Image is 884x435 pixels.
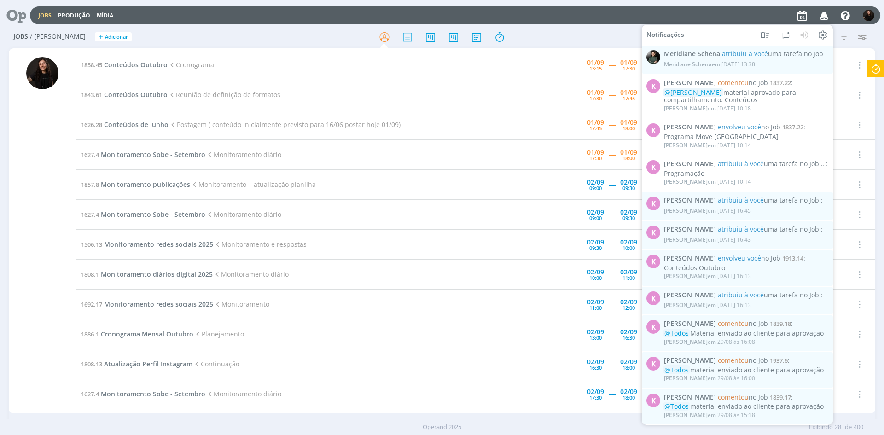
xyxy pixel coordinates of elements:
span: ----- [609,120,616,129]
span: no Job [718,122,780,131]
span: Meridiane Schena [664,60,712,68]
span: Jobs [13,33,28,41]
span: [PERSON_NAME] [664,411,708,419]
div: 02/09 [587,179,604,186]
span: ----- [609,90,616,99]
img: S [26,57,58,89]
span: [PERSON_NAME] [664,320,716,328]
span: : [664,255,828,262]
span: 1627.4 [81,210,99,219]
div: 02/09 [620,359,637,365]
div: material enviado ao cliente para aprovação [664,366,828,374]
span: Monitoramento Sobe - Setembro [101,210,205,219]
span: [PERSON_NAME] [664,338,708,346]
span: + [99,32,103,42]
span: @Todos [664,365,689,374]
div: 01/09 [620,119,637,126]
span: @Todos [664,329,689,337]
span: 1627.4 [81,390,99,398]
div: 17:30 [589,156,602,161]
span: Atualização Perfil Instagram [104,360,192,368]
a: 1626.28Conteúdos de junho [81,120,169,129]
span: 1808.1 [81,270,99,278]
div: 02/09 [587,359,604,365]
span: 1913.14 [782,254,803,262]
div: 02/09 [587,209,604,215]
span: Notificações [646,31,684,39]
span: : [664,50,828,58]
a: Produção [58,12,90,19]
span: : [664,197,828,204]
span: Monitoramento redes sociais 2025 [104,240,213,249]
span: 1839.17 [770,393,791,401]
span: Adicionar [105,34,128,40]
span: : [664,291,828,299]
span: ----- [609,300,616,308]
span: 1808.13 [81,360,102,368]
div: 09:00 [589,186,602,191]
span: [PERSON_NAME] [664,79,716,87]
span: @Todos [664,402,689,411]
div: 11:00 [622,275,635,280]
div: 02/09 [587,239,604,245]
span: : [664,160,828,168]
span: [PERSON_NAME] [664,393,716,401]
img: S [863,10,874,21]
div: 11:00 [589,305,602,310]
span: Monitoramento Sobe - Setembro [101,150,205,159]
span: [PERSON_NAME] [664,255,716,262]
span: [PERSON_NAME] [664,197,716,204]
span: ----- [609,240,616,249]
span: comentou [718,356,749,365]
div: em [DATE] 16:13 [664,302,751,308]
span: comentou [718,78,749,87]
span: 1692.17 [81,300,102,308]
a: 1692.17Monitoramento redes sociais 2025 [81,300,213,308]
div: em [DATE] 10:14 [664,179,751,185]
span: Cronograma [168,60,214,69]
div: K [646,123,660,137]
span: Monitoramento diário [205,389,281,398]
a: Jobs [38,12,52,19]
span: 28 [835,423,841,432]
div: 01/09 [620,89,637,96]
span: 1843.61 [81,91,102,99]
a: 1858.45Conteúdos Outubro [81,60,168,69]
span: ----- [609,360,616,368]
button: +Adicionar [95,32,132,42]
span: [PERSON_NAME] [664,141,708,149]
span: 1839.18 [770,319,791,328]
a: 1627.4Monitoramento Sobe - Setembro [81,389,205,398]
div: 01/09 [620,59,637,66]
span: uma tarefa no Job [718,196,819,204]
div: K [646,226,660,239]
span: [PERSON_NAME] [664,357,716,365]
span: [PERSON_NAME] [664,226,716,233]
div: 02/09 [620,179,637,186]
span: ----- [609,270,616,278]
div: material aprovado para compartilhamento. Conteúdos [664,88,828,104]
div: 01/09 [587,119,604,126]
span: 1857.8 [81,180,99,189]
div: 01/09 [587,149,604,156]
span: 1837.22 [770,79,791,87]
div: K [646,160,660,174]
span: no Job [718,254,780,262]
span: Monitoramento + atualização planilha [190,180,316,189]
span: / [PERSON_NAME] [30,33,86,41]
div: 17:45 [589,126,602,131]
div: 02/09 [620,209,637,215]
div: em 29/08 às 15:18 [664,412,755,418]
span: Reunião de definição de formatos [168,90,280,99]
span: Monitoramento diário [205,210,281,219]
span: Monitoramento diário [213,270,289,278]
a: 1857.8Monitoramento publicações [81,180,190,189]
span: Exibindo [809,423,833,432]
span: ----- [609,210,616,219]
div: 09:30 [589,245,602,250]
span: @[PERSON_NAME] [664,87,722,96]
span: uma tarefa no Job [722,49,823,58]
span: 1858.45 [81,61,102,69]
span: ----- [609,330,616,338]
div: 18:00 [622,126,635,131]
